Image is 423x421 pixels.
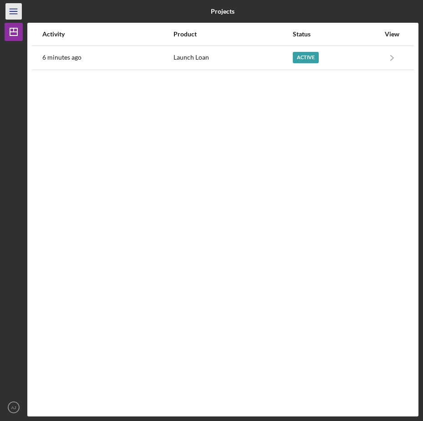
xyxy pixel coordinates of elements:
div: View [381,30,403,38]
text: AJ [11,405,16,410]
b: Projects [211,8,234,15]
div: Product [173,30,292,38]
time: 2025-08-26 18:30 [42,54,82,61]
div: Launch Loan [173,46,292,69]
div: Status [293,30,380,38]
div: Active [293,52,319,63]
button: AJ [5,398,23,416]
div: Activity [42,30,173,38]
